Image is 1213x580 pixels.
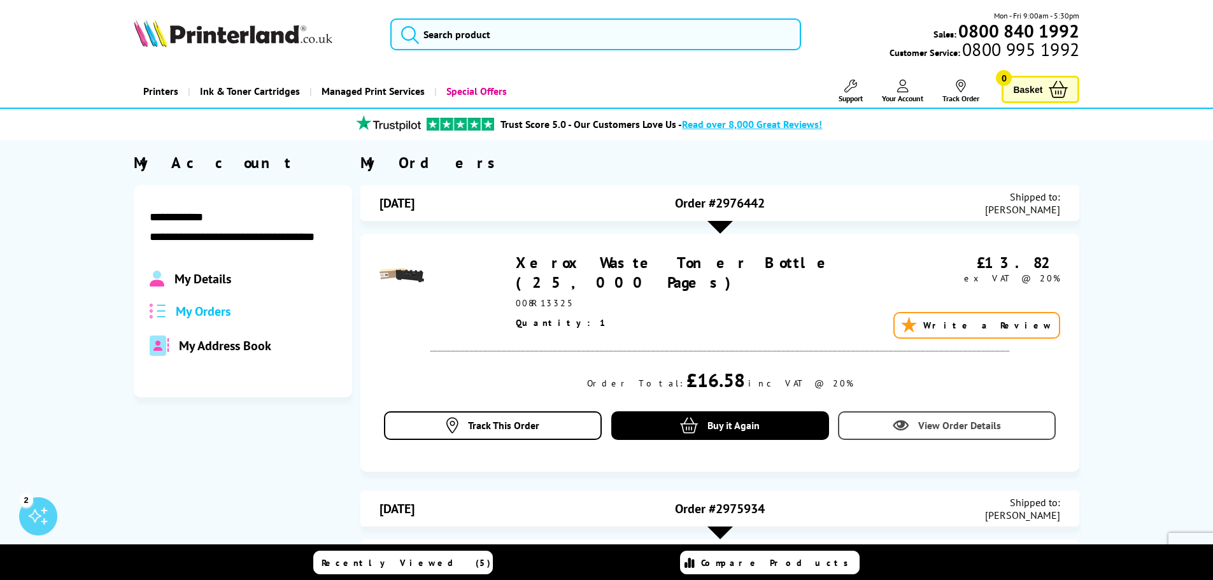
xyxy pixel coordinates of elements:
[188,75,309,108] a: Ink & Toner Cartridges
[933,28,956,40] span: Sales:
[985,203,1060,216] span: [PERSON_NAME]
[897,253,1061,272] div: £13.82
[675,195,765,211] span: Order #2976442
[587,378,683,389] div: Order Total:
[200,75,300,108] span: Ink & Toner Cartridges
[174,271,231,287] span: My Details
[350,115,427,131] img: trustpilot rating
[994,10,1079,22] span: Mon - Fri 9:00am - 5:30pm
[839,80,863,103] a: Support
[748,378,853,389] div: inc VAT @ 20%
[134,19,375,50] a: Printerland Logo
[839,94,863,103] span: Support
[1002,76,1079,103] a: Basket 0
[380,253,424,297] img: Xerox Waste Toner Bottle (25,000 Pages)
[942,80,979,103] a: Track Order
[882,80,923,103] a: Your Account
[384,411,602,440] a: Track This Order
[390,18,801,50] input: Search product
[1013,81,1042,98] span: Basket
[985,509,1060,521] span: [PERSON_NAME]
[150,304,166,318] img: all-order.svg
[427,118,494,131] img: trustpilot rating
[893,312,1060,339] a: Write a Review
[958,19,1079,43] b: 0800 840 1992
[611,411,829,440] a: Buy it Again
[682,118,822,131] span: Read over 8,000 Great Reviews!
[360,153,1079,173] div: My Orders
[380,195,415,211] span: [DATE]
[150,336,169,356] img: address-book-duotone-solid.svg
[516,297,897,309] div: 008R13325
[322,557,491,569] span: Recently Viewed (5)
[179,337,271,354] span: My Address Book
[897,272,1061,284] div: ex VAT @ 20%
[134,75,188,108] a: Printers
[680,551,860,574] a: Compare Products
[434,75,516,108] a: Special Offers
[918,419,1001,432] span: View Order Details
[516,317,607,329] span: Quantity: 1
[985,496,1060,509] span: Shipped to:
[686,367,745,392] div: £16.58
[675,500,765,517] span: Order #2975934
[890,43,1079,59] span: Customer Service:
[960,43,1079,55] span: 0800 995 1992
[956,25,1079,37] a: 0800 840 1992
[838,411,1056,440] a: View Order Details
[707,419,760,432] span: Buy it Again
[516,253,839,292] a: Xerox Waste Toner Bottle (25,000 Pages)
[313,551,493,574] a: Recently Viewed (5)
[985,190,1060,203] span: Shipped to:
[134,19,332,47] img: Printerland Logo
[882,94,923,103] span: Your Account
[380,500,415,517] span: [DATE]
[500,118,822,131] a: Trust Score 5.0 - Our Customers Love Us -Read over 8,000 Great Reviews!
[150,271,164,287] img: Profile.svg
[996,70,1012,86] span: 0
[923,320,1053,331] span: Write a Review
[701,557,855,569] span: Compare Products
[309,75,434,108] a: Managed Print Services
[176,303,231,320] span: My Orders
[19,493,33,507] div: 2
[134,153,352,173] div: My Account
[468,419,539,432] span: Track This Order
